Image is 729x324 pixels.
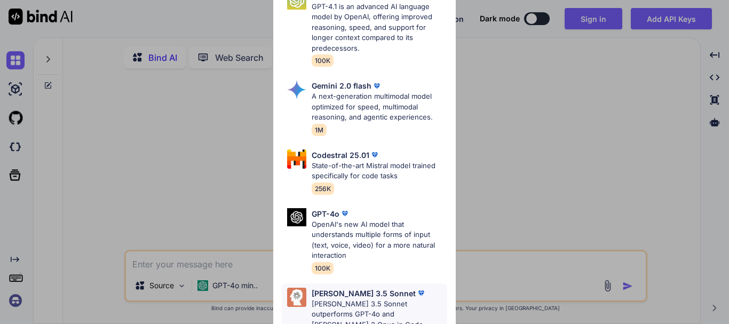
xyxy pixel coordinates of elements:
span: 100K [312,54,334,67]
span: 1M [312,124,327,136]
p: State-of-the-art Mistral model trained specifically for code tasks [312,161,447,181]
img: Pick Models [287,288,306,307]
p: [PERSON_NAME] 3.5 Sonnet [312,288,416,299]
p: GPT-4.1 is an advanced AI language model by OpenAI, offering improved reasoning, speed, and suppo... [312,2,447,54]
img: premium [416,288,426,298]
p: OpenAI's new AI model that understands multiple forms of input (text, voice, video) for a more na... [312,219,447,261]
p: GPT-4o [312,208,339,219]
p: Codestral 25.01 [312,149,369,161]
img: premium [339,208,350,219]
p: Gemini 2.0 flash [312,80,371,91]
p: A next-generation multimodal model optimized for speed, multimodal reasoning, and agentic experie... [312,91,447,123]
span: 100K [312,262,334,274]
img: Pick Models [287,149,306,169]
img: premium [369,149,380,160]
img: Pick Models [287,208,306,227]
span: 256K [312,183,334,195]
img: Pick Models [287,80,306,99]
img: premium [371,81,382,91]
